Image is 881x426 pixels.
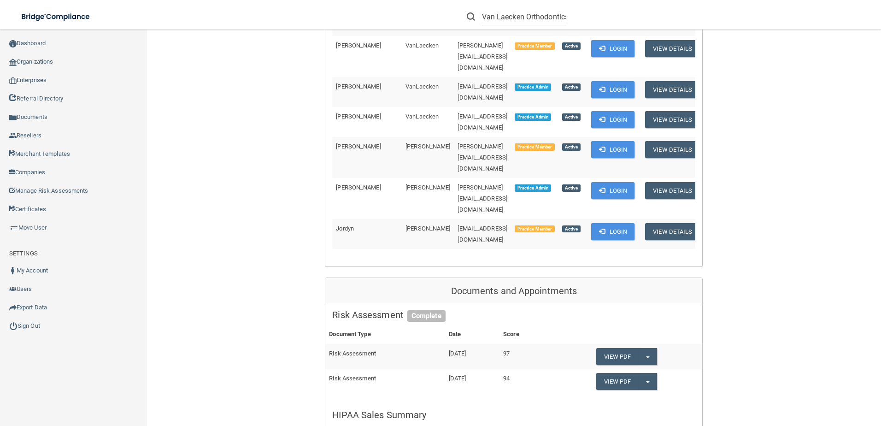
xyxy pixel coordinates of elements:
button: Login [591,111,635,128]
button: View Details [645,111,699,128]
label: SETTINGS [9,248,38,259]
h5: Risk Assessment [332,310,695,320]
span: [PERSON_NAME][EMAIL_ADDRESS][DOMAIN_NAME] [458,143,507,172]
h5: HIPAA Sales Summary [332,410,695,420]
span: Active [562,143,581,151]
span: [PERSON_NAME] [336,143,381,150]
td: Risk Assessment [325,369,445,394]
div: Documents and Appointments [325,278,702,305]
span: [PERSON_NAME] [336,184,381,191]
span: Active [562,184,581,192]
span: Active [562,83,581,91]
span: Practice Admin [515,113,551,121]
span: Active [562,42,581,50]
button: Login [591,141,635,158]
span: Practice Admin [515,184,551,192]
th: Date [445,325,499,344]
a: View PDF [596,348,639,365]
button: Login [591,81,635,98]
span: [PERSON_NAME] [405,143,450,150]
th: Score [499,325,551,344]
span: VanLaecken [405,83,439,90]
img: ic_power_dark.7ecde6b1.png [9,322,18,330]
button: View Details [645,81,699,98]
span: [PERSON_NAME] [336,83,381,90]
span: [PERSON_NAME] [336,42,381,49]
span: [EMAIL_ADDRESS][DOMAIN_NAME] [458,83,507,101]
img: icon-users.e205127d.png [9,285,17,293]
img: briefcase.64adab9b.png [9,223,18,232]
span: VanLaecken [405,113,439,120]
span: [EMAIL_ADDRESS][DOMAIN_NAME] [458,113,507,131]
span: VanLaecken [405,42,439,49]
td: 97 [499,344,551,369]
span: Practice Member [515,42,555,50]
th: Document Type [325,325,445,344]
span: Practice Member [515,143,555,151]
input: Search [482,8,566,25]
span: [EMAIL_ADDRESS][DOMAIN_NAME] [458,225,507,243]
span: Active [562,225,581,233]
button: View Details [645,182,699,199]
img: icon-documents.8dae5593.png [9,114,17,121]
button: View Details [645,223,699,240]
span: [PERSON_NAME][EMAIL_ADDRESS][DOMAIN_NAME] [458,42,507,71]
button: Login [591,182,635,199]
span: Active [562,113,581,121]
span: Jordyn [336,225,354,232]
img: organization-icon.f8decf85.png [9,59,17,66]
img: enterprise.0d942306.png [9,77,17,84]
img: ic-search.3b580494.png [467,12,475,21]
span: Complete [407,310,446,322]
td: Risk Assessment [325,344,445,369]
span: Practice Member [515,225,555,233]
span: [PERSON_NAME] [405,184,450,191]
td: 94 [499,369,551,394]
a: View PDF [596,373,639,390]
button: View Details [645,40,699,57]
span: [PERSON_NAME][EMAIL_ADDRESS][DOMAIN_NAME] [458,184,507,213]
img: ic_dashboard_dark.d01f4a41.png [9,40,17,47]
span: [PERSON_NAME] [336,113,381,120]
td: [DATE] [445,369,499,394]
span: Practice Admin [515,83,551,91]
button: Login [591,40,635,57]
button: View Details [645,141,699,158]
img: ic_reseller.de258add.png [9,132,17,139]
img: bridge_compliance_login_screen.278c3ca4.svg [14,7,99,26]
img: ic_user_dark.df1a06c3.png [9,267,17,274]
span: [PERSON_NAME] [405,225,450,232]
img: icon-export.b9366987.png [9,304,17,311]
button: Login [591,223,635,240]
td: [DATE] [445,344,499,369]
